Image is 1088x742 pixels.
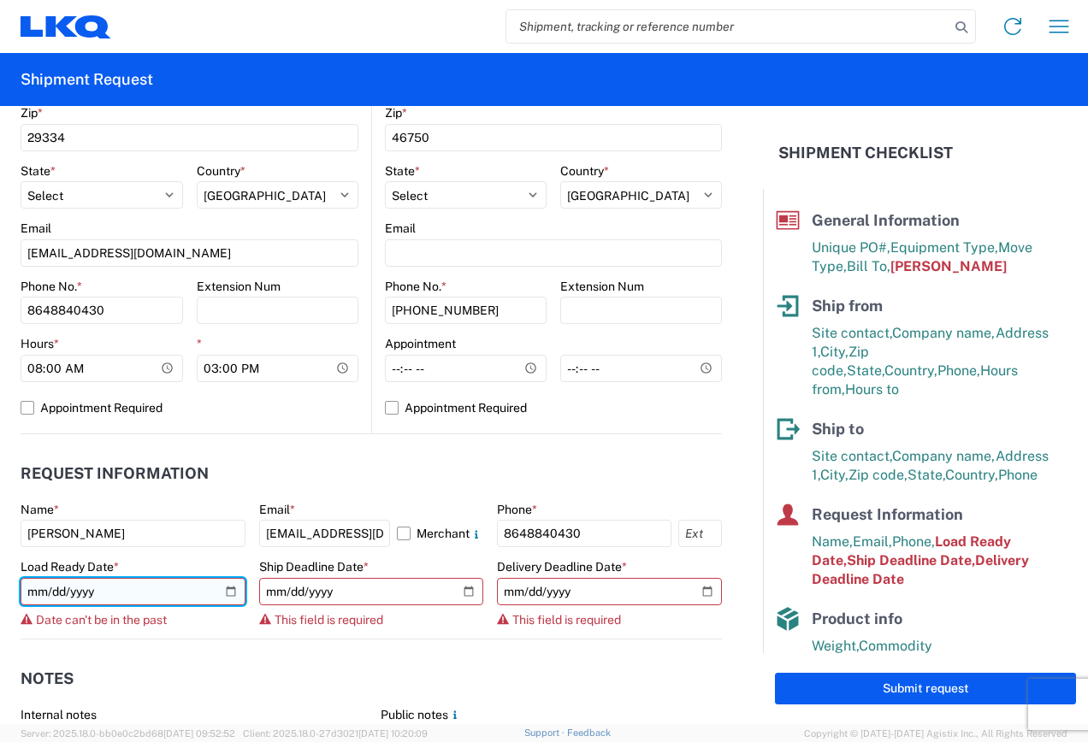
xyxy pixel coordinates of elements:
label: Appointment [385,336,456,351]
label: Ship Deadline Date [259,559,369,574]
span: This field is required [275,613,383,627]
span: Unique PO#, [812,239,890,256]
button: Submit request [775,673,1076,704]
input: Ext [678,520,722,547]
span: Product info [812,609,902,627]
label: Appointment Required [385,394,722,421]
span: Site contact, [812,325,892,341]
label: Load Ready Date [21,559,119,574]
span: [DATE] 09:52:52 [163,728,235,739]
span: Ship to [812,420,864,438]
span: Server: 2025.18.0-bb0e0c2bd68 [21,728,235,739]
a: Support [524,727,567,738]
label: Email [21,221,51,236]
label: Email [385,221,416,236]
span: Client: 2025.18.0-27d3021 [243,728,428,739]
label: Extension Num [560,279,644,294]
span: Date can't be in the past [36,613,167,627]
label: Country [560,163,609,179]
span: Ship Deadline Date, [847,552,975,568]
label: Phone No. [385,279,446,294]
span: Name, [812,533,853,550]
span: Email, [853,533,892,550]
label: Zip [385,105,407,121]
h2: Notes [21,670,74,687]
span: Country, [945,467,998,483]
h2: Shipment Request [21,69,153,90]
label: Internal notes [21,707,97,722]
span: Company name, [892,448,996,464]
span: Phone, [892,533,935,550]
span: City, [820,467,849,483]
label: Phone [497,502,537,517]
span: Site contact, [812,448,892,464]
label: State [385,163,420,179]
span: Bill To, [847,258,890,274]
label: Country [197,163,245,179]
h2: Shipment Checklist [778,143,953,163]
label: Zip [21,105,43,121]
span: Ship from [812,297,883,315]
span: Zip code, [849,467,908,483]
span: Equipment Type, [890,239,998,256]
label: Name [21,502,59,517]
span: [PERSON_NAME] [890,258,1007,274]
span: Company name, [892,325,996,341]
span: Country, [884,362,937,379]
label: Merchant [397,520,483,547]
span: Phone [998,467,1038,483]
span: General Information [812,211,960,229]
label: Email [259,502,295,517]
span: Request Information [812,505,963,523]
label: Hours [21,336,59,351]
label: Phone No. [21,279,82,294]
label: Delivery Deadline Date [497,559,627,574]
input: Shipment, tracking or reference number [506,10,949,43]
h2: Request Information [21,465,209,482]
span: This field is required [512,613,621,627]
span: Hours to [845,381,899,397]
label: Extension Num [197,279,281,294]
span: Commodity [859,638,932,654]
span: State, [847,362,884,379]
label: Public notes [381,707,462,722]
span: Phone, [937,362,980,379]
span: State, [908,467,945,483]
span: Weight, [812,638,859,654]
label: State [21,163,56,179]
span: City, [820,344,849,360]
span: Copyright © [DATE]-[DATE] Agistix Inc., All Rights Reserved [804,726,1067,741]
span: [DATE] 10:20:09 [358,728,428,739]
label: Appointment Required [21,394,358,421]
a: Feedback [567,727,611,738]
